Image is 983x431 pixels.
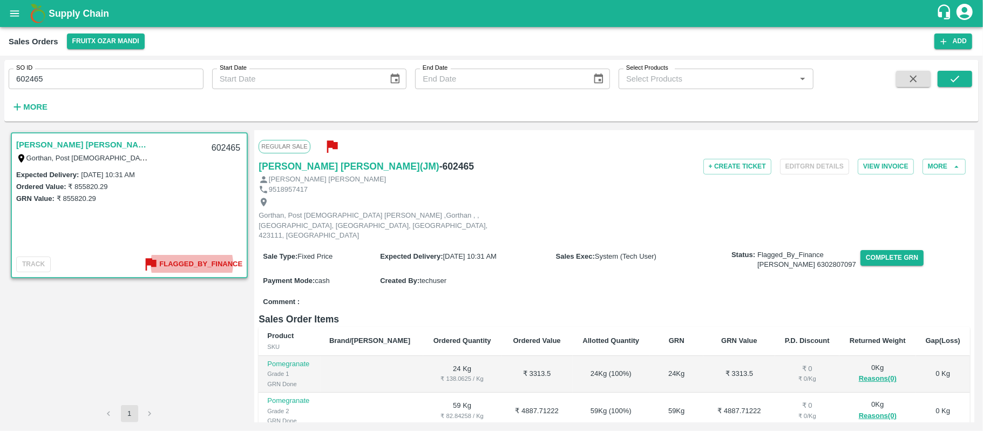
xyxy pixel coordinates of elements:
[259,312,970,327] h6: Sales Order Items
[423,356,501,393] td: 24 Kg
[622,72,792,86] input: Select Products
[49,6,936,21] a: Supply Chain
[415,69,584,89] input: End Date
[267,416,312,426] div: GRN Done
[205,136,247,161] div: 602465
[432,374,493,383] div: ₹ 138.0625 / Kg
[423,64,448,72] label: End Date
[9,69,204,89] input: Enter SO ID
[860,250,924,266] button: Complete GRN
[433,336,491,345] b: Ordered Quantity
[784,374,831,383] div: ₹ 0 / Kg
[67,33,145,49] button: Select DC
[784,401,831,411] div: ₹ 0
[142,255,242,273] button: Flagged_By_Finance
[16,171,79,179] label: Expected Delivery :
[439,159,474,174] h6: - 602465
[9,35,58,49] div: Sales Orders
[626,64,668,72] label: Select Products
[581,369,641,379] div: 24 Kg ( 100 %)
[267,396,312,406] p: Pomegranate
[785,336,830,345] b: P.D. Discount
[848,373,907,385] button: Reasons(0)
[267,406,312,416] div: Grade 2
[263,297,300,307] label: Comment :
[2,1,27,26] button: open drawer
[267,379,312,389] div: GRN Done
[955,2,974,25] div: account of current user
[16,183,66,191] label: Ordered Value:
[269,174,386,185] p: [PERSON_NAME] [PERSON_NAME]
[721,336,757,345] b: GRN Value
[9,98,50,116] button: More
[757,260,856,270] div: [PERSON_NAME] 6302807097
[658,406,695,416] div: 59 Kg
[581,406,641,416] div: 59 Kg ( 100 %)
[263,277,315,285] label: Payment Mode :
[703,159,771,174] button: + Create Ticket
[380,277,419,285] label: Created By :
[443,252,497,260] span: [DATE] 10:31 AM
[259,159,439,174] a: [PERSON_NAME] [PERSON_NAME](JM)
[796,72,810,86] button: Open
[81,171,134,179] label: [DATE] 10:31 AM
[99,405,160,422] nav: pagination navigation
[784,411,831,421] div: ₹ 0 / Kg
[595,252,656,260] span: System (Tech User)
[848,410,907,422] button: Reasons(0)
[267,332,294,340] b: Product
[259,140,310,153] span: Regular Sale
[703,356,775,393] td: ₹ 3313.5
[669,336,684,345] b: GRN
[916,356,970,393] td: 0 Kg
[501,356,573,393] td: ₹ 3313.5
[556,252,595,260] label: Sales Exec :
[220,64,247,72] label: Start Date
[27,3,49,24] img: logo
[16,64,32,72] label: SO ID
[916,393,970,430] td: 0 Kg
[267,359,312,369] p: Pomegranate
[259,211,501,241] p: Gorthan, Post [DEMOGRAPHIC_DATA] [PERSON_NAME] ,Gorthan , , [GEOGRAPHIC_DATA], [GEOGRAPHIC_DATA],...
[263,252,297,260] label: Sale Type :
[858,159,914,174] button: View Invoice
[848,400,907,422] div: 0 Kg
[588,69,609,89] button: Choose date
[936,4,955,23] div: customer-support
[297,252,333,260] span: Fixed Price
[269,185,308,195] p: 9518957417
[385,69,405,89] button: Choose date
[212,69,381,89] input: Start Date
[159,258,242,271] b: Flagged_By_Finance
[68,183,107,191] label: ₹ 855820.29
[423,393,501,430] td: 59 Kg
[23,103,48,111] strong: More
[121,405,138,422] button: page 1
[926,336,960,345] b: Gap(Loss)
[784,364,831,374] div: ₹ 0
[267,342,312,352] div: SKU
[923,159,966,174] button: More
[315,277,329,285] span: cash
[380,252,443,260] label: Expected Delivery :
[513,336,561,345] b: Ordered Value
[934,33,972,49] button: Add
[658,369,695,379] div: 24 Kg
[26,153,580,162] label: Gorthan, Post [DEMOGRAPHIC_DATA] [PERSON_NAME] ,Gorthan , , [GEOGRAPHIC_DATA], [GEOGRAPHIC_DATA],...
[757,250,856,270] span: Flagged_By_Finance
[501,393,573,430] td: ₹ 4887.71222
[419,277,446,285] span: techuser
[16,138,151,152] a: [PERSON_NAME] [PERSON_NAME](JM)
[731,250,755,260] label: Status:
[49,8,109,19] b: Supply Chain
[432,411,493,421] div: ₹ 82.84258 / Kg
[16,194,55,203] label: GRN Value:
[267,369,312,379] div: Grade 1
[848,363,907,385] div: 0 Kg
[703,393,775,430] td: ₹ 4887.71222
[582,336,639,345] b: Allotted Quantity
[57,194,96,203] label: ₹ 855820.29
[329,336,410,345] b: Brand/[PERSON_NAME]
[850,336,906,345] b: Returned Weight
